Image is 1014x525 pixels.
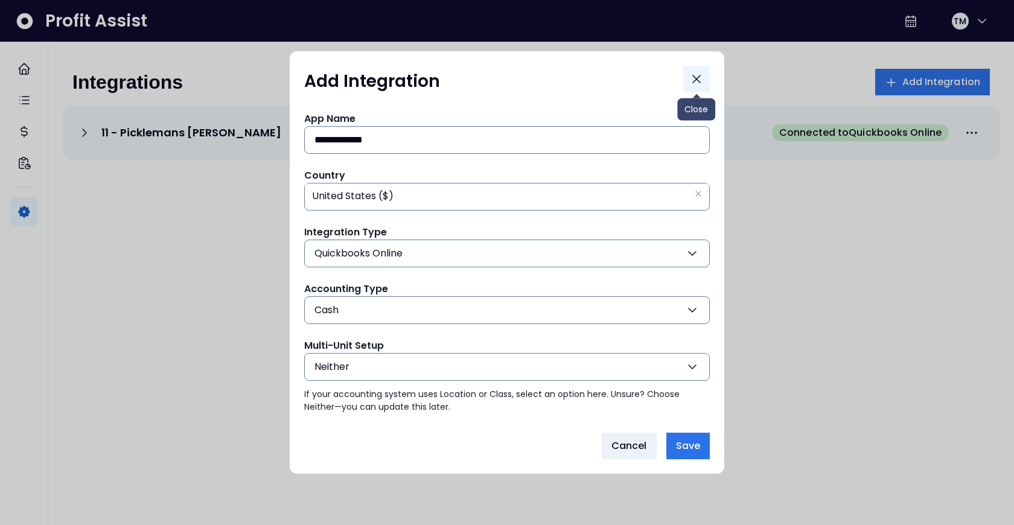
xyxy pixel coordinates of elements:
[602,433,657,459] button: Cancel
[304,282,388,296] span: Accounting Type
[683,66,710,92] button: Close
[304,71,440,92] h1: Add Integration
[314,303,339,317] span: Cash
[304,168,345,182] span: Country
[304,112,356,126] span: App Name
[677,98,715,121] div: Close
[312,182,394,210] span: United States ($)
[304,339,384,352] span: Multi-Unit Setup
[611,439,647,453] span: Cancel
[695,190,702,197] svg: close
[314,246,403,261] span: Quickbooks Online
[695,188,702,200] button: Clear
[304,225,387,239] span: Integration Type
[666,433,710,459] button: Save
[676,439,700,453] span: Save
[314,360,349,374] span: Neither
[304,388,710,413] p: If your accounting system uses Location or Class, select an option here. Unsure? Choose Neither—y...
